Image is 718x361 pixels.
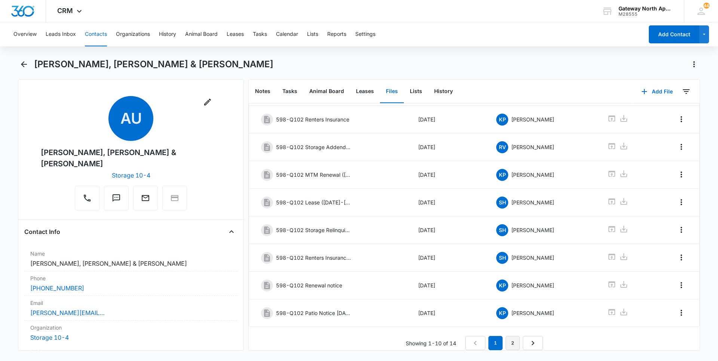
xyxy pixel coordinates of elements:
dd: [PERSON_NAME], [PERSON_NAME] & [PERSON_NAME] [30,259,231,268]
span: KP [496,307,508,319]
p: 598-Q102 Renewal notice [276,281,342,289]
p: 598-Q102 Renters Insurance [276,115,349,123]
span: 44 [703,3,709,9]
div: account id [619,12,673,17]
a: [PHONE_NUMBER] [30,284,84,293]
label: Email [30,299,231,307]
div: OrganizationStorage 10-4 [24,321,237,345]
td: [DATE] [409,161,488,189]
button: Filters [680,86,692,98]
button: Notes [249,80,276,103]
p: 598-Q102 Patio Notice [DATE] [276,309,351,317]
button: Leads Inbox [46,22,76,46]
nav: Pagination [465,336,543,350]
a: [PERSON_NAME][EMAIL_ADDRESS][DOMAIN_NAME] [30,308,105,317]
button: History [428,80,459,103]
button: Lists [307,22,318,46]
button: Animal Board [303,80,350,103]
p: 598-Q102 MTM Renewal ([DATE]-[DATE]) [276,171,351,179]
button: Text [104,186,129,210]
button: History [159,22,176,46]
button: Files [380,80,404,103]
button: Tasks [253,22,267,46]
span: RV [496,141,508,153]
div: Name[PERSON_NAME], [PERSON_NAME] & [PERSON_NAME] [24,247,237,271]
p: [PERSON_NAME] [511,281,554,289]
td: [DATE] [409,216,488,244]
td: [DATE] [409,272,488,299]
td: [DATE] [409,299,488,327]
button: Overflow Menu [675,224,687,236]
h1: [PERSON_NAME], [PERSON_NAME] & [PERSON_NAME] [34,59,273,70]
p: [PERSON_NAME] [511,198,554,206]
p: [PERSON_NAME] [511,115,554,123]
a: Storage 10-4 [112,172,150,179]
span: SH [496,252,508,264]
p: [PERSON_NAME] [511,254,554,262]
span: KP [496,169,508,181]
button: Lists [404,80,428,103]
button: Settings [355,22,375,46]
button: Back [18,58,30,70]
button: Contacts [85,22,107,46]
button: Overflow Menu [675,169,687,180]
button: Calendar [276,22,298,46]
h4: Contact Info [24,227,60,236]
a: Call [75,197,99,204]
p: 598-Q102 Lease ([DATE]-[DATE]) [276,198,351,206]
label: Organization [30,324,231,331]
span: KP [496,114,508,126]
span: KP [496,280,508,291]
label: Name [30,250,231,257]
p: [PERSON_NAME] [511,226,554,234]
button: Email [133,186,158,210]
em: 1 [488,336,503,350]
td: [DATE] [409,106,488,133]
td: [DATE] [409,244,488,272]
span: SH [496,197,508,209]
label: Address [30,348,231,356]
a: Page 2 [506,336,520,350]
a: Email [133,197,158,204]
span: CRM [57,7,73,15]
a: Next Page [523,336,543,350]
button: Overflow Menu [675,141,687,153]
button: Animal Board [185,22,218,46]
a: Text [104,197,129,204]
p: [PERSON_NAME] [511,171,554,179]
button: Add Contact [649,25,699,43]
button: Overflow Menu [675,279,687,291]
p: 598-Q102 Storage Relinquish [DATE] [276,226,351,234]
button: Actions [688,58,700,70]
button: Organizations [116,22,150,46]
button: Add File [634,83,680,101]
button: Overflow Menu [675,252,687,263]
td: [DATE] [409,133,488,161]
p: 598-Q102 Storage Addendum [276,143,351,151]
div: Email[PERSON_NAME][EMAIL_ADDRESS][DOMAIN_NAME] [24,296,237,321]
label: Phone [30,274,231,282]
a: Storage 10-4 [30,334,69,341]
button: Overflow Menu [675,196,687,208]
td: [DATE] [409,189,488,216]
p: Showing 1-10 of 14 [406,339,456,347]
span: SH [496,224,508,236]
button: Leases [227,22,244,46]
p: 598-Q102 Renters Insurance [DATE]-[DATE] [276,254,351,262]
div: notifications count [703,3,709,9]
div: [PERSON_NAME], [PERSON_NAME] & [PERSON_NAME] [41,147,221,169]
button: Call [75,186,99,210]
p: [PERSON_NAME] [511,143,554,151]
button: Overflow Menu [675,307,687,319]
button: Close [225,226,237,238]
button: Reports [327,22,346,46]
button: Overview [13,22,37,46]
div: Phone[PHONE_NUMBER] [24,271,237,296]
button: Overflow Menu [675,113,687,125]
span: AU [108,96,153,141]
button: Tasks [276,80,303,103]
div: account name [619,6,673,12]
button: Leases [350,80,380,103]
p: [PERSON_NAME] [511,309,554,317]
